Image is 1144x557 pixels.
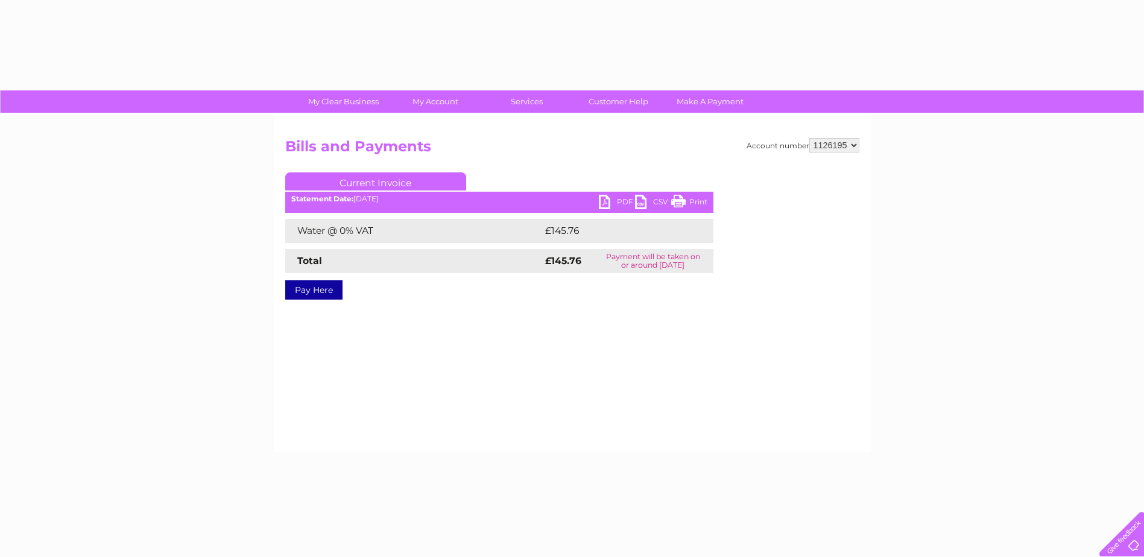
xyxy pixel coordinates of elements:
strong: Total [297,255,322,266]
td: Payment will be taken on or around [DATE] [593,249,713,273]
a: CSV [635,195,671,212]
h2: Bills and Payments [285,138,859,161]
div: Account number [747,138,859,153]
div: [DATE] [285,195,713,203]
a: My Account [385,90,485,113]
a: Pay Here [285,280,343,300]
a: Services [477,90,577,113]
a: Current Invoice [285,172,466,190]
a: My Clear Business [294,90,393,113]
strong: £145.76 [545,255,581,266]
a: Make A Payment [660,90,760,113]
a: PDF [599,195,635,212]
td: Water @ 0% VAT [285,219,542,243]
td: £145.76 [542,219,691,243]
b: Statement Date: [291,194,353,203]
a: Customer Help [569,90,668,113]
a: Print [671,195,707,212]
